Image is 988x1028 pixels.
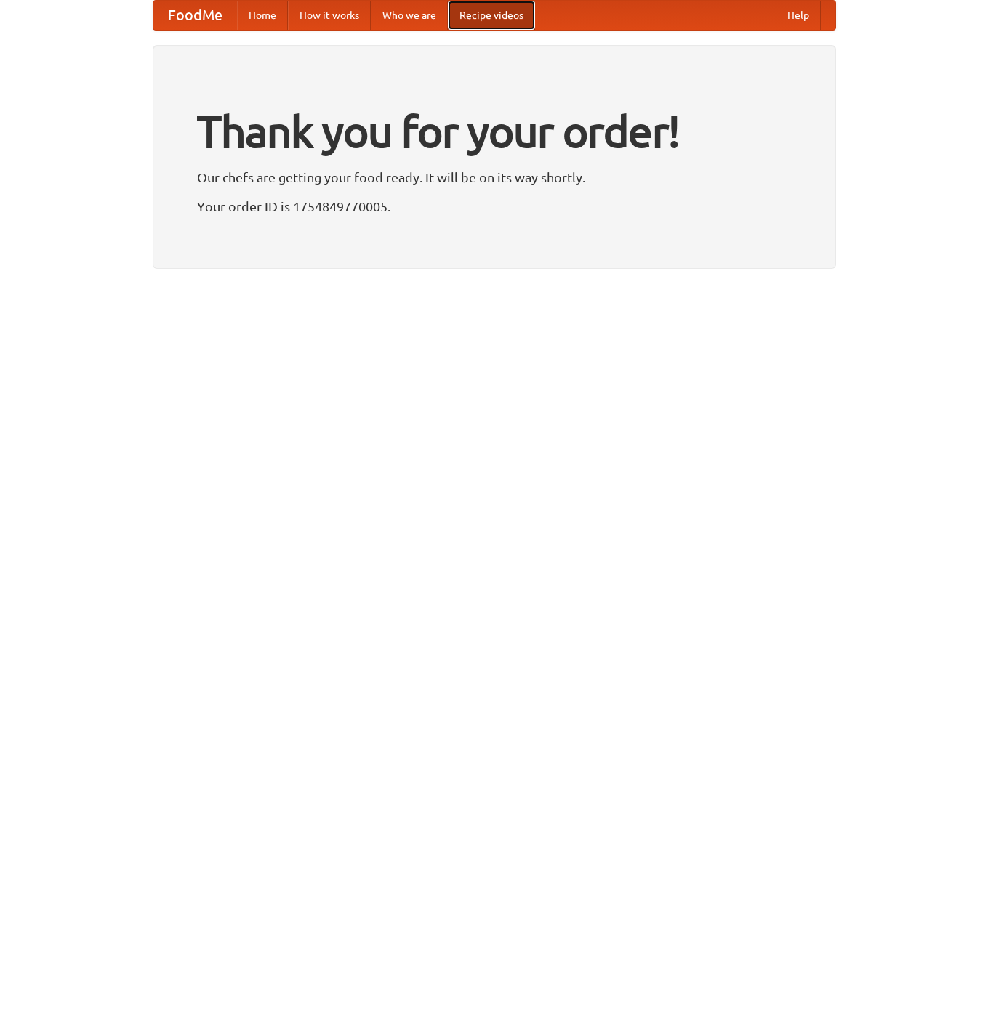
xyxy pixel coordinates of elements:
[197,97,792,166] h1: Thank you for your order!
[153,1,237,30] a: FoodMe
[371,1,448,30] a: Who we are
[197,166,792,188] p: Our chefs are getting your food ready. It will be on its way shortly.
[237,1,288,30] a: Home
[197,195,792,217] p: Your order ID is 1754849770005.
[448,1,535,30] a: Recipe videos
[288,1,371,30] a: How it works
[776,1,821,30] a: Help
